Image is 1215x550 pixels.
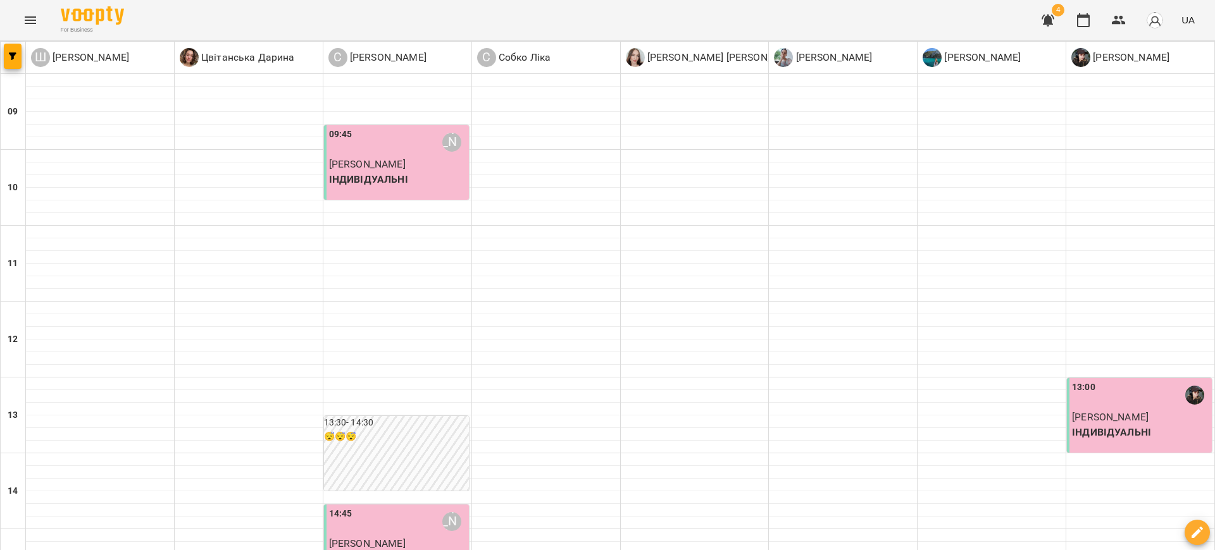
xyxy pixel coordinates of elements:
[199,50,295,65] p: Цвітанська Дарина
[1176,8,1200,32] button: UA
[324,416,469,430] h6: 13:30 - 14:30
[328,48,427,67] a: С [PERSON_NAME]
[793,50,872,65] p: [PERSON_NAME]
[1072,425,1209,440] p: ІНДИВІДУАЛЬНІ
[31,48,129,67] div: Шишко Інна Юріівна
[15,5,46,35] button: Menu
[477,48,551,67] a: С Собко Ліка
[180,48,199,67] img: Ц
[1052,4,1064,16] span: 4
[626,48,645,67] img: Г
[329,158,406,170] span: [PERSON_NAME]
[50,50,129,65] p: [PERSON_NAME]
[923,48,1021,67] a: В [PERSON_NAME]
[1071,48,1169,67] div: Стяжкіна Ірина
[329,172,466,187] p: ІНДИВІДУАЛЬНІ
[774,48,872,67] a: П [PERSON_NAME]
[1146,11,1164,29] img: avatar_s.png
[8,333,18,346] h6: 12
[329,537,406,549] span: [PERSON_NAME]
[1090,50,1169,65] p: [PERSON_NAME]
[61,26,124,34] span: For Business
[1072,381,1095,394] label: 13:00
[328,48,347,67] div: С
[31,48,129,67] a: Ш [PERSON_NAME]
[347,50,427,65] p: [PERSON_NAME]
[923,48,942,67] img: В
[8,484,18,498] h6: 14
[774,48,872,67] div: Полівеса Анастасія
[329,128,352,142] label: 09:45
[1185,386,1204,405] img: Стяжкіна Ірина
[61,6,124,25] img: Voopty Logo
[8,257,18,271] h6: 11
[8,408,18,422] h6: 13
[645,50,803,65] p: [PERSON_NAME] [PERSON_NAME]
[1071,48,1090,67] img: С
[329,507,352,521] label: 14:45
[324,430,469,444] h6: 😴😴😴
[774,48,793,67] img: П
[442,133,461,152] div: Стрілецька Крістіна
[180,48,295,67] a: Ц Цвітанська Дарина
[328,48,427,67] div: Стрілецька Крістіна
[442,512,461,531] div: Стрілецька Крістіна
[496,50,551,65] p: Собко Ліка
[477,48,551,67] div: Собко Ліка
[8,105,18,119] h6: 09
[942,50,1021,65] p: [PERSON_NAME]
[923,48,1021,67] div: Войтович Аріна
[1072,411,1149,423] span: [PERSON_NAME]
[477,48,496,67] div: С
[626,48,803,67] a: Г [PERSON_NAME] [PERSON_NAME]
[1181,13,1195,27] span: UA
[8,181,18,195] h6: 10
[626,48,803,67] div: Гвоздицьких Ольга
[180,48,295,67] div: Цвітанська Дарина
[31,48,50,67] div: Ш
[1071,48,1169,67] a: С [PERSON_NAME]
